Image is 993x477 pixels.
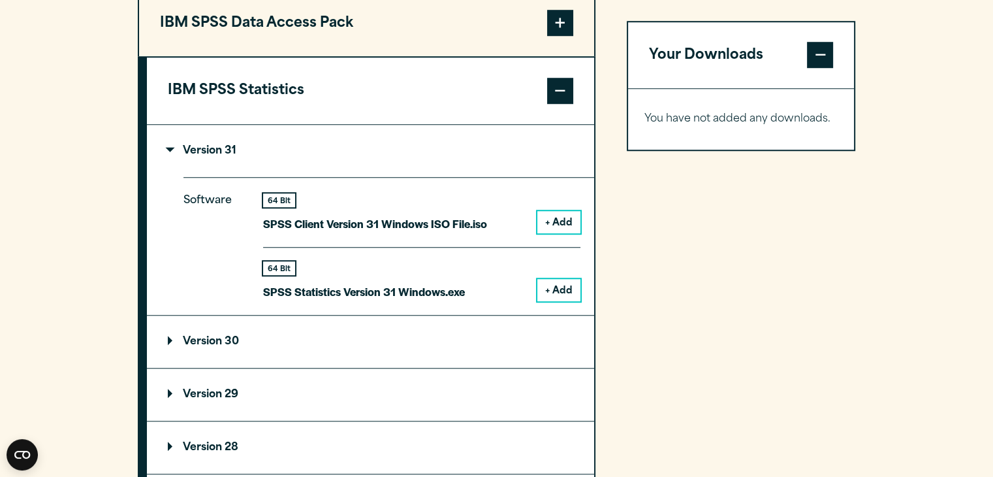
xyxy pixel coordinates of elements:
p: You have not added any downloads. [644,110,838,129]
button: Open CMP widget [7,439,38,470]
button: + Add [537,279,580,301]
button: + Add [537,211,580,233]
p: Version 28 [168,442,238,453]
button: Your Downloads [628,22,855,89]
summary: Version 31 [147,125,594,177]
div: 64 Bit [263,193,295,207]
p: SPSS Statistics Version 31 Windows.exe [263,282,465,301]
p: Software [183,191,242,290]
p: SPSS Client Version 31 Windows ISO File.iso [263,214,487,233]
p: Version 30 [168,337,239,347]
summary: Version 28 [147,421,594,474]
div: 64 Bit [263,261,295,275]
p: Version 29 [168,389,238,400]
button: IBM SPSS Statistics [147,58,594,124]
summary: Version 30 [147,316,594,368]
summary: Version 29 [147,369,594,421]
div: Your Downloads [628,89,855,150]
p: Version 31 [168,146,236,156]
